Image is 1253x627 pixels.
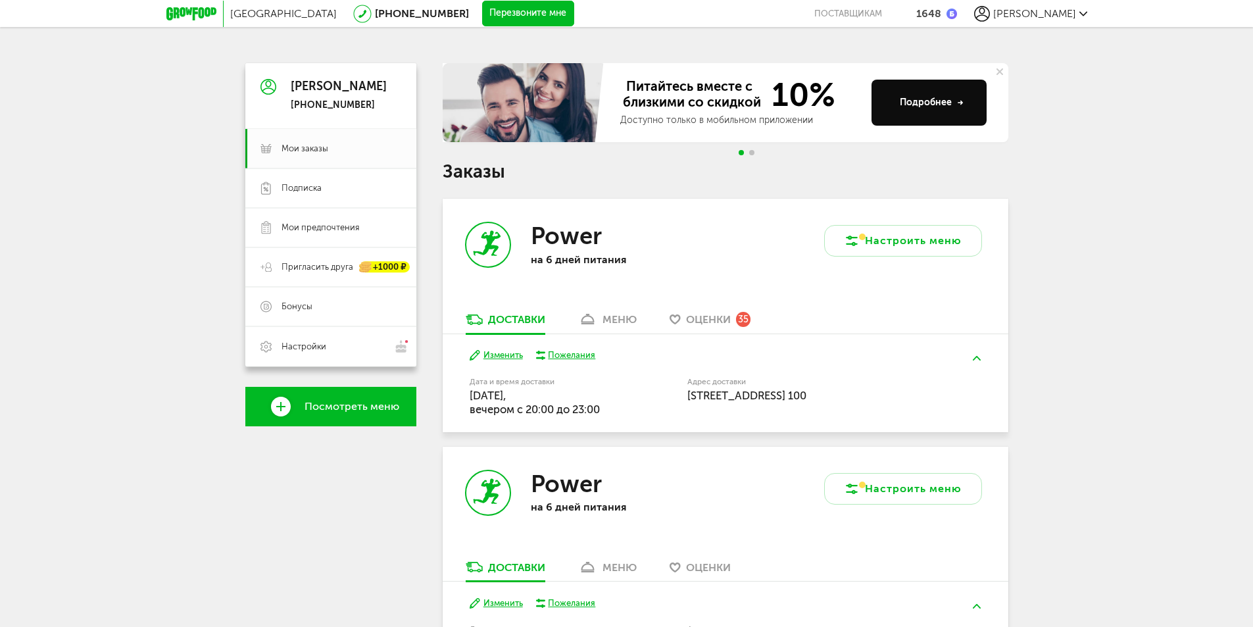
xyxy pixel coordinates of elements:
[245,326,416,366] a: Настройки
[536,349,596,361] button: Пожелания
[488,313,545,326] div: Доставки
[900,96,964,109] div: Подробнее
[824,473,982,505] button: Настроить меню
[736,312,750,326] div: 35
[973,604,981,609] img: arrow-up-green.5eb5f82.svg
[687,389,806,402] span: [STREET_ADDRESS] 100
[686,561,731,574] span: Оценки
[282,182,322,194] span: Подписка
[282,301,312,313] span: Бонусы
[230,7,337,20] span: [GEOGRAPHIC_DATA]
[375,7,469,20] a: [PHONE_NUMBER]
[572,560,643,581] a: меню
[872,80,987,126] button: Подробнее
[687,378,933,386] label: Адрес доставки
[548,597,595,609] div: Пожелания
[531,253,702,266] p: на 6 дней питания
[620,114,861,127] div: Доступно только в мобильном приложении
[470,597,523,610] button: Изменить
[531,222,602,250] h3: Power
[443,163,1008,180] h1: Заказы
[973,356,981,361] img: arrow-up-green.5eb5f82.svg
[663,313,757,334] a: Оценки 35
[360,262,410,273] div: +1000 ₽
[291,80,387,93] div: [PERSON_NAME]
[443,63,607,142] img: family-banner.579af9d.jpg
[946,9,957,19] img: bonus_b.cdccf46.png
[916,7,941,20] div: 1648
[531,501,702,513] p: на 6 дней питания
[824,225,982,257] button: Настроить меню
[245,247,416,287] a: Пригласить друга +1000 ₽
[282,341,326,353] span: Настройки
[620,78,764,111] span: Питайтесь вместе с близкими со скидкой
[602,313,637,326] div: меню
[470,389,600,416] span: [DATE], вечером c 20:00 до 23:00
[663,560,737,581] a: Оценки
[245,287,416,326] a: Бонусы
[245,387,416,426] a: Посмотреть меню
[602,561,637,574] div: меню
[459,560,552,581] a: Доставки
[482,1,574,27] button: Перезвоните мне
[282,261,353,273] span: Пригласить друга
[764,78,835,111] span: 10%
[739,150,744,155] span: Go to slide 1
[536,597,596,609] button: Пожелания
[245,208,416,247] a: Мои предпочтения
[488,561,545,574] div: Доставки
[470,349,523,362] button: Изменить
[459,313,552,334] a: Доставки
[305,401,399,413] span: Посмотреть меню
[245,129,416,168] a: Мои заказы
[548,349,595,361] div: Пожелания
[291,99,387,111] div: [PHONE_NUMBER]
[572,313,643,334] a: меню
[993,7,1076,20] span: [PERSON_NAME]
[282,222,359,234] span: Мои предпочтения
[470,378,620,386] label: Дата и время доставки
[245,168,416,208] a: Подписка
[282,143,328,155] span: Мои заказы
[686,313,731,326] span: Оценки
[531,470,602,498] h3: Power
[749,150,754,155] span: Go to slide 2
